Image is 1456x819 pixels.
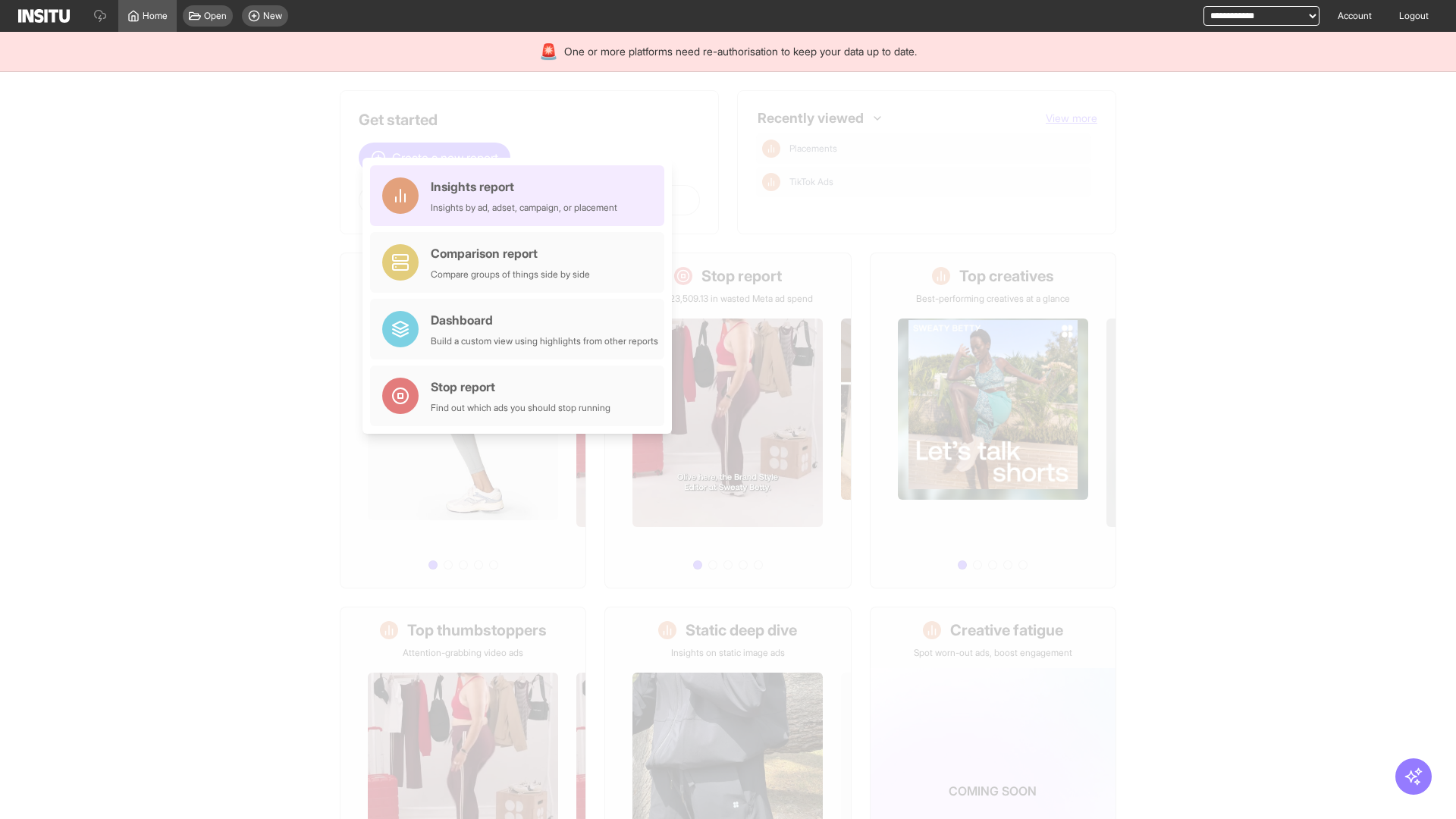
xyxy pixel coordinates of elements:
span: Open [204,10,227,22]
div: Compare groups of things side by side [431,268,590,281]
span: Home [143,10,168,22]
div: Dashboard [431,311,658,329]
div: Insights by ad, adset, campaign, or placement [431,202,617,214]
div: Stop report [431,378,610,396]
img: Logo [18,9,70,23]
span: One or more platforms need re-authorisation to keep your data up to date. [564,44,917,59]
div: Insights report [431,177,617,196]
span: New [263,10,282,22]
div: Find out which ads you should stop running [431,402,610,414]
div: 🚨 [539,41,558,62]
div: Comparison report [431,244,590,262]
div: Build a custom view using highlights from other reports [431,335,658,347]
